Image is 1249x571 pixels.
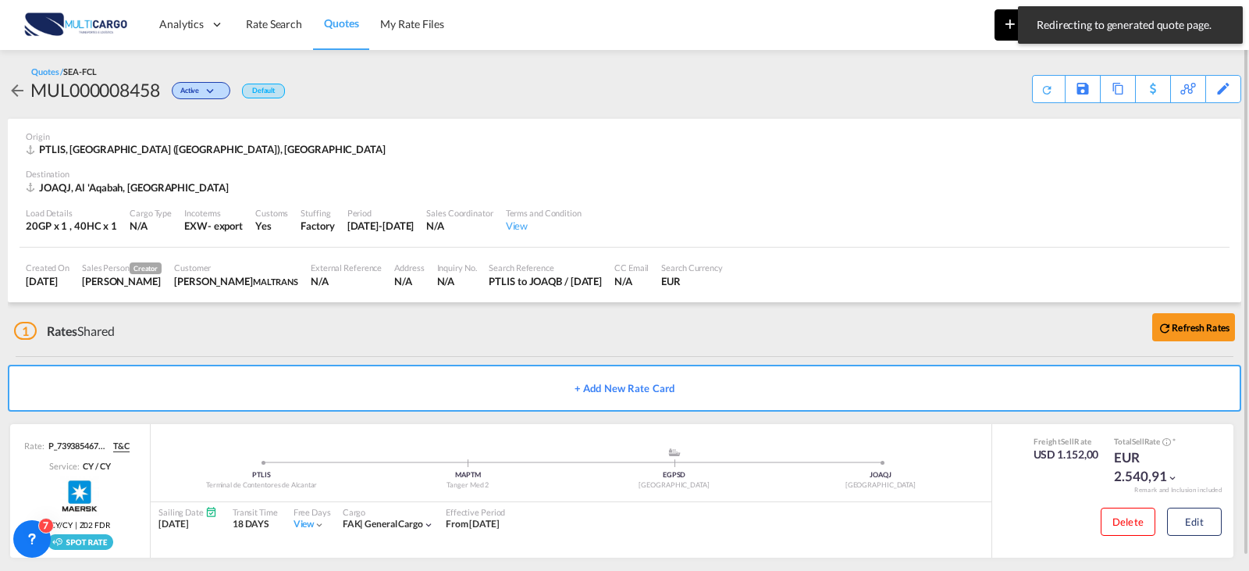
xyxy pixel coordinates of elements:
div: Viewicon-chevron-down [294,518,326,531]
div: EXW [184,219,208,233]
span: Analytics [159,16,204,32]
md-icon: icon-chevron-down [423,519,434,530]
span: From [DATE] [446,518,500,530]
div: Customer [174,262,298,273]
div: Factory Stuffing [301,219,334,233]
div: N/A [437,274,477,288]
div: 16 Sep 2025 [347,219,415,233]
div: N/A [426,219,493,233]
div: Quote PDF is not available at this time [1041,76,1057,96]
button: Spot Rates are dynamic & can fluctuate with time [1160,437,1171,448]
div: Ricardo Santos [82,274,162,288]
div: Address [394,262,424,273]
div: Default [242,84,285,98]
img: 82db67801a5411eeacfdbd8acfa81e61.png [23,7,129,42]
div: Search Reference [489,262,602,273]
div: PTLIS [158,470,365,480]
span: Service: [49,460,79,472]
div: Effective Period [446,506,505,518]
span: Z02 FDR [80,519,110,530]
div: Cargo [343,506,434,518]
div: Cargo Type [130,207,172,219]
span: Quotes [324,16,358,30]
button: Delete [1101,508,1155,536]
div: Sales Coordinator [426,207,493,219]
div: External Reference [311,262,382,273]
div: JOAQJ [778,470,984,480]
div: Free Days [294,506,331,518]
div: 16 Sep 2025 [26,274,69,288]
span: FAK [343,518,365,530]
div: general cargo [343,518,423,531]
div: Destination [26,168,1223,180]
div: EGPSD [571,470,778,480]
button: Edit [1167,508,1222,536]
b: Refresh Rates [1172,322,1229,334]
div: Sales Person [82,262,162,274]
span: My Rate Files [380,17,444,30]
div: - export [208,219,243,233]
div: icon-arrow-left [8,77,30,102]
md-icon: Schedules Available [205,506,217,518]
div: View [506,219,582,233]
div: MAPTM [365,470,571,480]
div: [GEOGRAPHIC_DATA] [571,480,778,491]
div: Terms and Condition [506,207,582,219]
div: PTLIS to JOAQB / 16 Sep 2025 [489,274,602,288]
div: P_7393854679_P01j388r7 [44,440,107,452]
div: Customs [255,207,288,219]
div: Transit Time [233,506,278,518]
div: N/A [394,274,424,288]
div: Lana Abu [174,274,298,288]
span: | [73,519,80,530]
span: SEA-FCL [63,66,96,77]
div: Period [347,207,415,219]
div: [GEOGRAPHIC_DATA] [778,480,984,491]
iframe: Chat [12,489,66,548]
md-icon: icon-refresh [1041,84,1053,96]
span: Sell [1061,437,1074,446]
div: Origin [26,130,1223,142]
div: N/A [130,219,172,233]
md-icon: icon-arrow-left [8,81,27,100]
img: Spot_rate_rollable_v2.png [48,534,113,550]
div: EUR 2.540,91 [1114,448,1192,486]
div: Remark and Inclusion included [1123,486,1233,494]
button: icon-refreshRefresh Rates [1152,313,1235,341]
div: Freight Rate [1034,436,1099,447]
span: PTLIS, [GEOGRAPHIC_DATA] ([GEOGRAPHIC_DATA]), [GEOGRAPHIC_DATA] [39,143,386,155]
div: From 16 Sep 2025 [446,518,500,531]
div: 20GP x 1 , 40HC x 1 [26,219,117,233]
div: N/A [614,274,649,288]
div: Search Currency [661,262,723,273]
button: icon-plus 400-fgNewicon-chevron-down [995,9,1066,41]
div: Tanger Med 2 [365,480,571,491]
div: PTLIS, Lisbon (Lisboa), Europe [26,142,390,156]
div: Change Status Here [172,82,230,99]
div: Rollable available [48,534,113,550]
span: Creator [130,262,162,274]
div: EUR [661,274,723,288]
div: Sailing Date [158,506,217,518]
div: 18 DAYS [233,518,278,531]
div: Save As Template [1066,76,1100,102]
md-icon: icon-refresh [1158,321,1172,335]
div: Quotes /SEA-FCL [31,66,97,77]
div: N/A [311,274,382,288]
div: CY / CY [79,460,110,472]
span: MALTRANS [253,277,298,287]
span: New [1001,17,1059,30]
div: Inquiry No. [437,262,477,273]
md-icon: assets/icons/custom/ship-fill.svg [665,448,684,456]
span: Rates [47,323,78,338]
div: CC Email [614,262,649,273]
div: USD 1.152,00 [1034,447,1099,462]
div: Load Details [26,207,117,219]
span: Redirecting to generated quote page. [1032,17,1229,33]
md-icon: icon-chevron-down [314,519,325,530]
span: Sell [1132,437,1144,446]
md-icon: icon-plus 400-fg [1001,14,1019,33]
div: Total Rate [1114,436,1192,448]
span: | [360,518,363,530]
span: Rate Search [246,17,302,30]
